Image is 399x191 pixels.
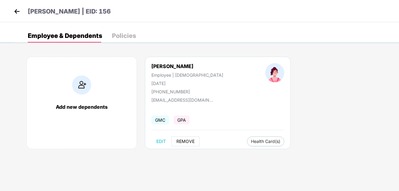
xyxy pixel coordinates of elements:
div: Policies [112,33,136,39]
div: Employee | [DEMOGRAPHIC_DATA] [151,72,223,78]
img: profileImage [265,63,284,82]
span: GMC [151,116,169,124]
button: Health Card(s) [247,136,284,146]
span: REMOVE [176,139,195,144]
div: [DATE] [151,81,223,86]
div: [PHONE_NUMBER] [151,89,223,94]
div: Employee & Dependents [28,33,102,39]
button: REMOVE [171,136,199,146]
div: [EMAIL_ADDRESS][DOMAIN_NAME] [151,97,213,103]
div: [PERSON_NAME] [151,63,223,69]
img: addIcon [72,75,91,95]
span: EDIT [156,139,166,144]
button: EDIT [151,136,171,146]
img: back [12,7,22,16]
span: GPA [174,116,190,124]
div: Add new dependents [33,104,130,110]
p: [PERSON_NAME] | EID: 156 [28,7,111,16]
span: Health Card(s) [251,140,280,143]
